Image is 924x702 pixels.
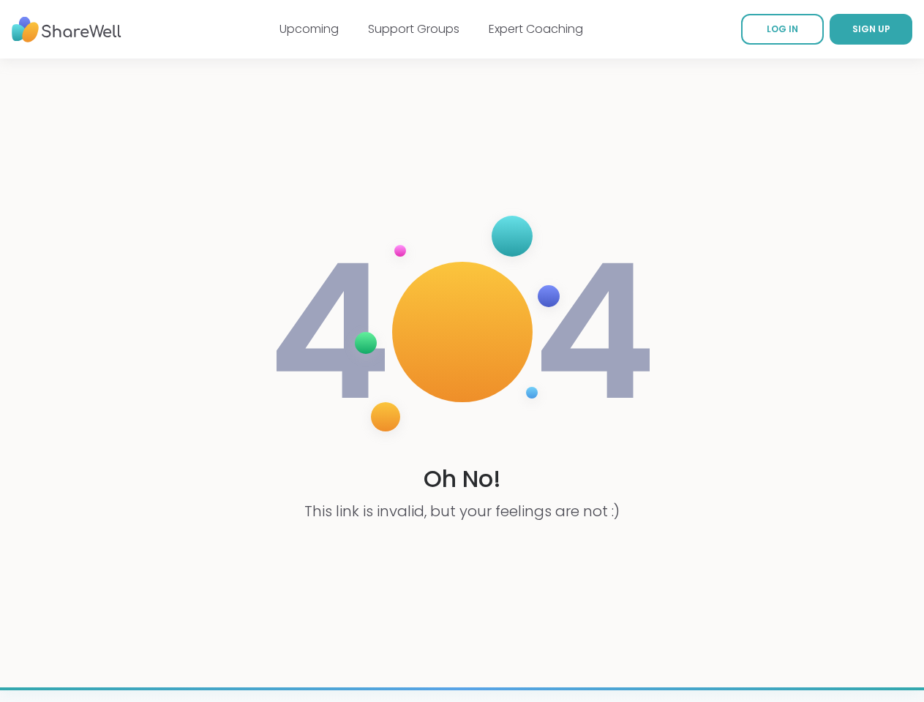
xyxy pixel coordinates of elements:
[368,20,459,37] a: Support Groups
[304,501,620,521] p: This link is invalid, but your feelings are not :)
[12,10,121,50] img: ShareWell Nav Logo
[741,14,824,45] a: LOG IN
[279,20,339,37] a: Upcoming
[767,23,798,35] span: LOG IN
[424,463,501,496] h1: Oh No!
[852,23,890,35] span: SIGN UP
[830,14,912,45] a: SIGN UP
[489,20,583,37] a: Expert Coaching
[268,201,657,463] img: 404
